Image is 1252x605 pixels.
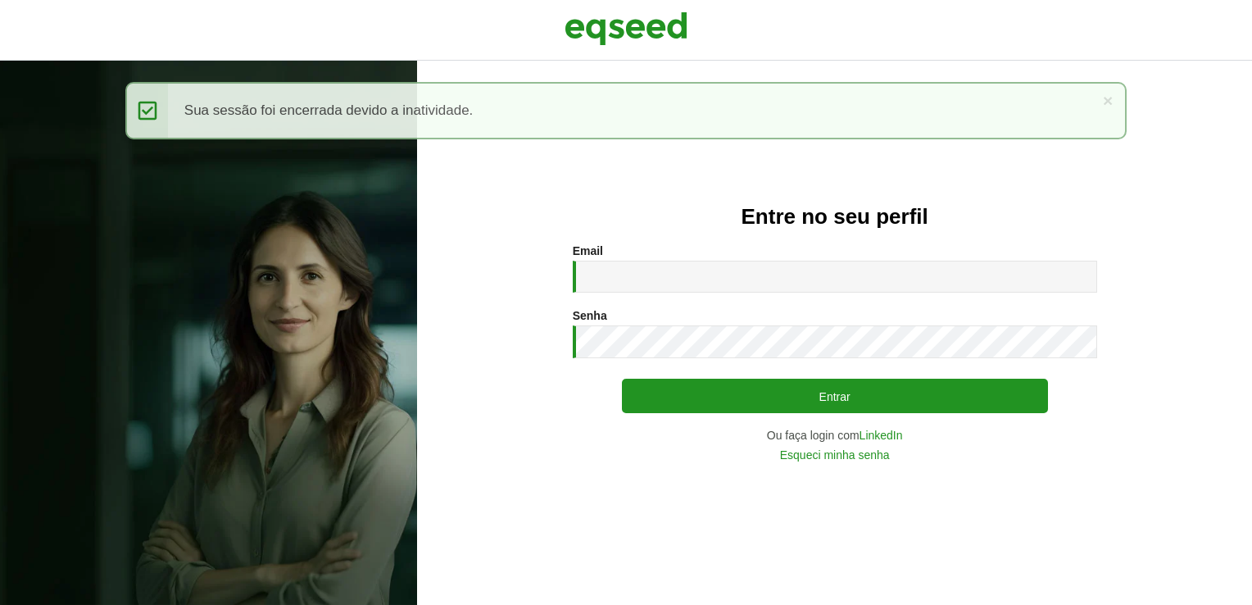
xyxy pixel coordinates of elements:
[125,82,1127,139] div: Sua sessão foi encerrada devido a inatividade.
[573,245,603,257] label: Email
[1103,92,1113,109] a: ×
[573,310,607,321] label: Senha
[450,205,1219,229] h2: Entre no seu perfil
[573,430,1097,441] div: Ou faça login com
[622,379,1048,413] button: Entrar
[860,430,903,441] a: LinkedIn
[780,449,890,461] a: Esqueci minha senha
[565,8,687,49] img: EqSeed Logo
